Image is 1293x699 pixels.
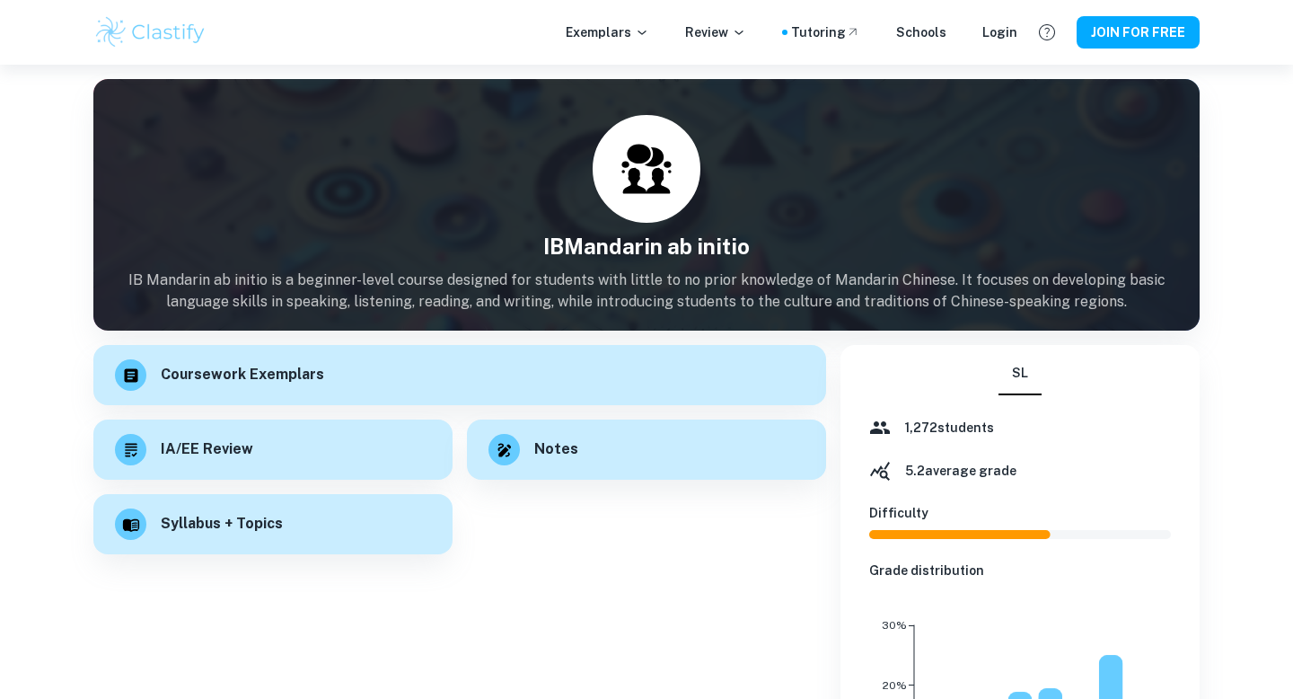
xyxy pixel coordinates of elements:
button: Help and Feedback [1032,17,1062,48]
a: Syllabus + Topics [93,494,453,554]
a: Notes [467,420,826,480]
tspan: 30% [882,619,907,632]
h6: Grade distribution [869,561,1171,580]
img: Clastify logo [93,14,207,50]
button: JOIN FOR FREE [1077,16,1200,49]
h6: Coursework Exemplars [161,364,324,386]
a: Tutoring [791,22,860,42]
a: Schools [896,22,946,42]
p: IB Mandarin ab initio is a beginner-level course designed for students with little to no prior kn... [93,270,1200,313]
h6: 5.2 average grade [905,461,1016,481]
h6: 1,272 students [905,418,994,438]
p: Review [685,22,746,42]
a: Login [982,22,1017,42]
img: english-ab-initio.svg [620,142,673,196]
h6: Syllabus + Topics [161,513,283,535]
a: Coursework Exemplars [93,345,826,405]
p: Exemplars [566,22,649,42]
tspan: 20% [883,679,907,692]
a: IA/EE Review [93,420,453,480]
h4: IB Mandarin ab initio [93,230,1200,262]
h6: Difficulty [869,503,1171,523]
h6: Notes [534,438,578,461]
h6: IA/EE Review [161,438,253,461]
button: SL [998,352,1042,395]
